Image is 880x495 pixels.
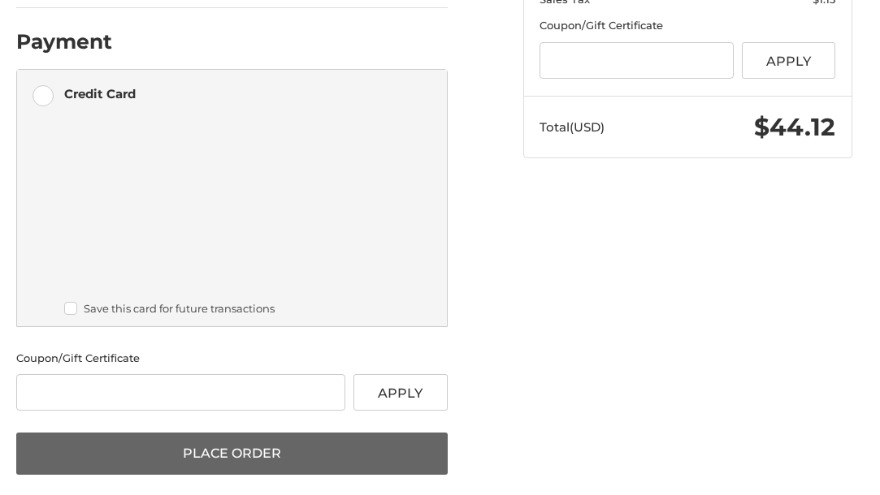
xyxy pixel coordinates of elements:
[540,42,734,79] input: Gift Certificate or Coupon Code
[742,42,836,79] button: Apply
[16,29,112,54] h2: Payment
[16,351,448,367] div: Coupon/Gift Certificate
[353,374,448,411] button: Apply
[23,24,184,37] p: We're away right now. Please check back later!
[540,119,605,135] span: Total (USD)
[64,302,423,315] label: Save this card for future transactions
[187,21,206,41] button: Open LiveChat chat widget
[64,80,136,107] div: Credit Card
[16,374,346,411] input: Gift Certificate or Coupon Code
[754,112,835,142] span: $44.12
[540,18,835,34] div: Coupon/Gift Certificate
[16,433,448,475] button: Place Order
[61,123,426,296] iframe: Secure payment input frame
